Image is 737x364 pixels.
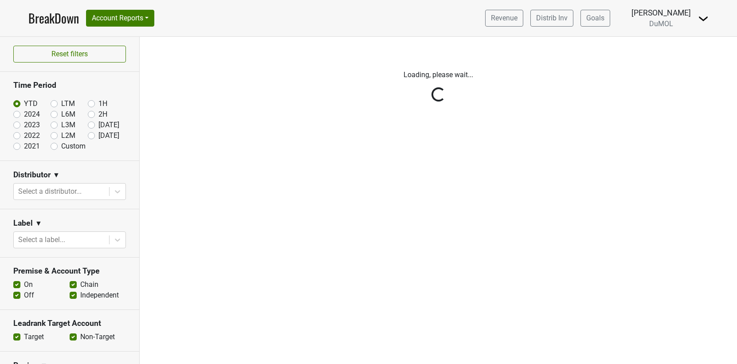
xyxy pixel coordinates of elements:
a: BreakDown [28,9,79,27]
a: Distrib Inv [530,10,573,27]
div: [PERSON_NAME] [631,7,691,19]
span: DuMOL [649,20,673,28]
button: Account Reports [86,10,154,27]
a: Revenue [485,10,523,27]
img: Dropdown Menu [698,13,709,24]
a: Goals [580,10,610,27]
p: Loading, please wait... [192,70,685,80]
